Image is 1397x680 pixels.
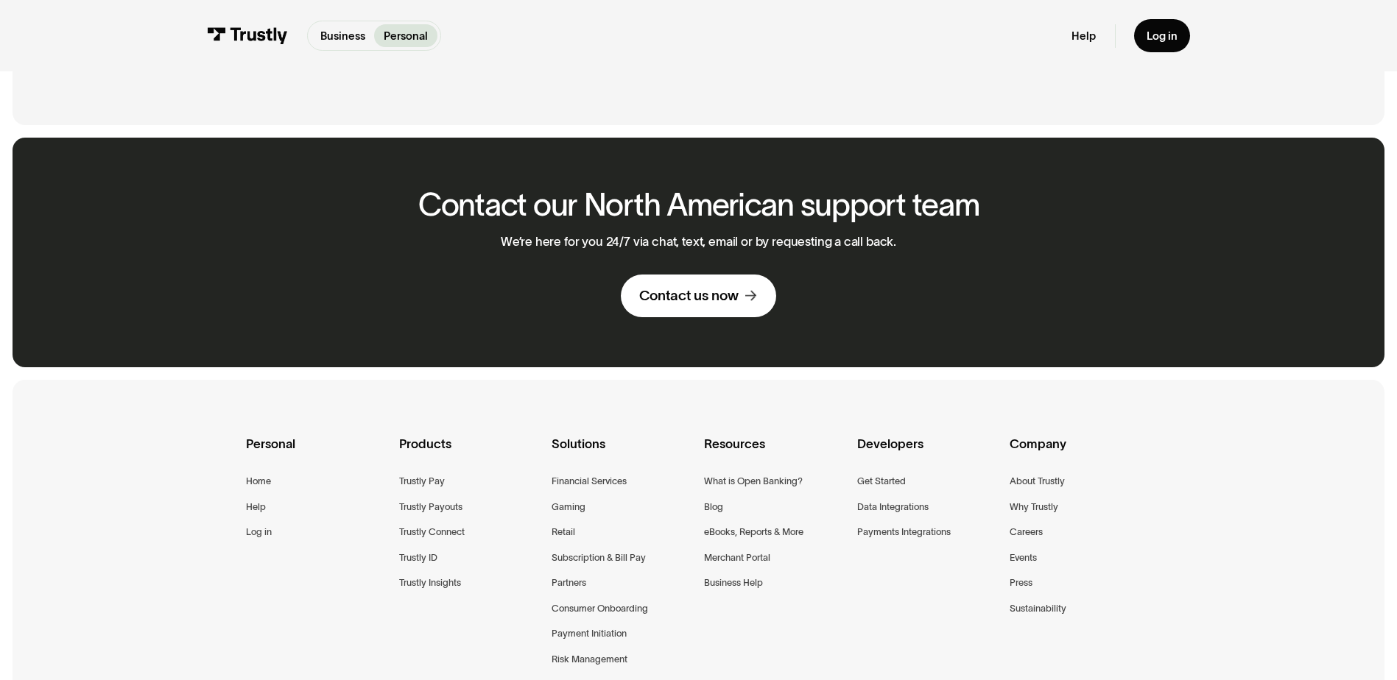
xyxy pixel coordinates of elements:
[1010,499,1058,515] a: Why Trustly
[246,524,272,540] a: Log in
[552,434,692,473] div: Solutions
[552,499,585,515] a: Gaming
[1071,29,1096,43] a: Help
[246,499,266,515] a: Help
[857,499,929,515] a: Data Integrations
[1010,575,1032,591] a: Press
[399,575,461,591] a: Trustly Insights
[857,434,998,473] div: Developers
[399,499,462,515] a: Trustly Payouts
[501,234,896,249] p: We’re here for you 24/7 via chat, text, email or by requesting a call back.
[1010,434,1151,473] div: Company
[1134,19,1190,52] a: Log in
[374,24,437,47] a: Personal
[311,24,374,47] a: Business
[320,28,365,44] p: Business
[1147,29,1178,43] div: Log in
[246,434,387,473] div: Personal
[857,473,906,489] a: Get Started
[1010,601,1066,617] a: Sustainability
[704,473,803,489] a: What is Open Banking?
[621,275,776,318] a: Contact us now
[704,524,803,540] a: eBooks, Reports & More
[399,473,445,489] a: Trustly Pay
[552,550,646,566] a: Subscription & Bill Pay
[1010,550,1037,566] a: Events
[552,651,627,667] a: Risk Management
[704,499,723,515] a: Blog
[399,434,541,473] div: Products
[552,601,648,617] a: Consumer Onboarding
[704,434,845,473] div: Resources
[704,575,763,591] a: Business Help
[246,473,271,489] a: Home
[704,550,770,566] a: Merchant Portal
[552,626,627,642] a: Payment Initiation
[552,473,627,489] a: Financial Services
[1010,524,1043,540] a: Careers
[639,287,739,305] div: Contact us now
[207,27,288,44] img: Trustly Logo
[399,524,465,540] a: Trustly Connect
[418,188,979,222] h2: Contact our North American support team
[399,550,437,566] a: Trustly ID
[857,524,951,540] a: Payments Integrations
[552,575,586,591] a: Partners
[552,524,575,540] a: Retail
[1010,473,1065,489] a: About Trustly
[384,28,428,44] p: Personal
